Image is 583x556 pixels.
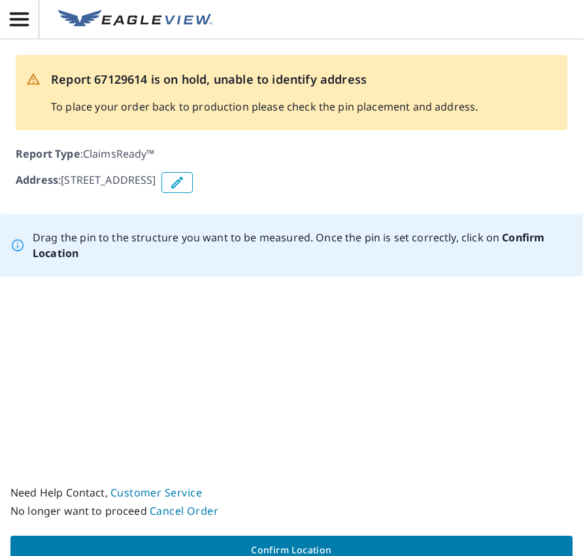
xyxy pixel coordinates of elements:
[58,10,212,29] img: EV Logo
[10,483,573,502] p: Need Help Contact,
[33,230,573,261] p: Drag the pin to the structure you want to be measured. Once the pin is set correctly, click on
[16,173,58,187] b: Address
[110,483,202,502] button: Customer Service
[150,502,219,520] button: Cancel Order
[50,2,220,37] a: EV Logo
[51,71,478,88] p: Report 67129614 is on hold, unable to identify address
[51,99,478,114] p: To place your order back to production please check the pin placement and address.
[10,502,573,520] p: No longer want to proceed
[16,146,567,162] p: : ClaimsReady™
[16,147,80,161] b: Report Type
[16,172,156,193] p: : [STREET_ADDRESS]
